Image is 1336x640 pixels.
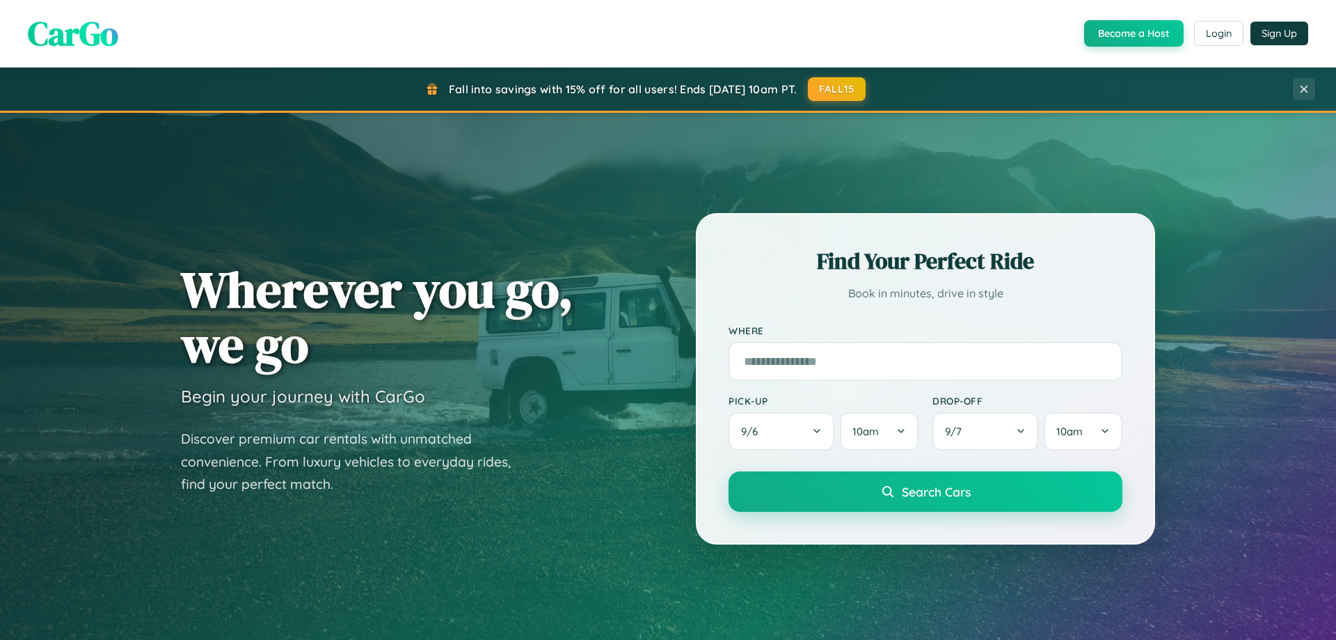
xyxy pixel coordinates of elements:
[1044,412,1122,451] button: 10am
[729,412,834,451] button: 9/6
[729,283,1122,304] p: Book in minutes, drive in style
[1250,22,1308,45] button: Sign Up
[840,412,918,451] button: 10am
[181,386,425,407] h3: Begin your journey with CarGo
[729,325,1122,336] label: Where
[852,425,879,438] span: 10am
[932,395,1122,407] label: Drop-off
[902,484,971,499] span: Search Cars
[449,82,797,96] span: Fall into savings with 15% off for all users! Ends [DATE] 10am PT.
[932,412,1038,451] button: 9/7
[181,428,529,496] p: Discover premium car rentals with unmatched convenience. From luxury vehicles to everyday rides, ...
[1084,20,1184,47] button: Become a Host
[181,262,573,372] h1: Wherever you go, we go
[729,246,1122,276] h2: Find Your Perfect Ride
[945,425,969,438] span: 9 / 7
[1056,425,1083,438] span: 10am
[28,10,118,56] span: CarGo
[741,425,765,438] span: 9 / 6
[1194,21,1243,46] button: Login
[808,77,866,101] button: FALL15
[729,471,1122,512] button: Search Cars
[729,395,918,407] label: Pick-up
